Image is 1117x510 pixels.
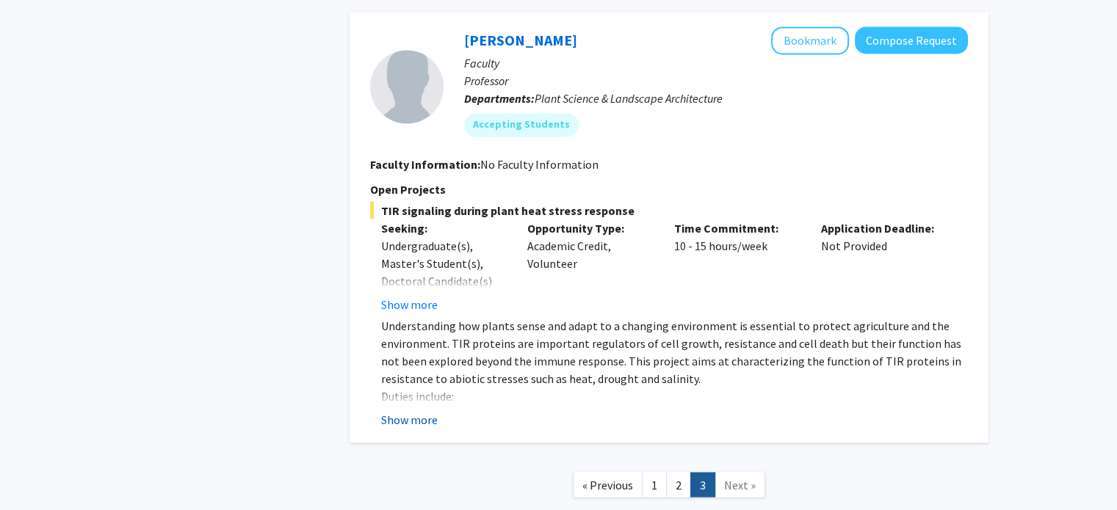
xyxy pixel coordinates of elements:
b: Faculty Information: [370,156,480,171]
a: 1 [642,472,667,498]
iframe: Chat [11,444,62,499]
div: Not Provided [810,219,957,313]
a: 3 [690,472,715,498]
button: Add Pierre Jacob to Bookmarks [771,26,849,54]
p: Seeking: [381,219,506,236]
p: Open Projects [370,180,968,197]
span: No Faculty Information [480,156,599,171]
a: 2 [666,472,691,498]
a: [PERSON_NAME] [464,31,577,49]
mat-chip: Accepting Students [464,113,579,136]
p: Understanding how plants sense and adapt to a changing environment is essential to protect agricu... [381,316,968,387]
p: Application Deadline: [821,219,946,236]
p: Time Commitment: [674,219,799,236]
div: Academic Credit, Volunteer [516,219,663,313]
span: Next » [724,477,756,492]
div: Undergraduate(s), Master's Student(s), Doctoral Candidate(s) (PhD, MD, DMD, PharmD, etc.) [381,236,506,324]
div: 10 - 15 hours/week [663,219,810,313]
p: Opportunity Type: [527,219,652,236]
b: Departments: [464,91,535,106]
span: Plant Science & Landscape Architecture [535,91,723,106]
a: Next Page [715,472,765,498]
span: TIR signaling during plant heat stress response [370,201,968,219]
button: Compose Request to Pierre Jacob [855,26,968,54]
span: « Previous [582,477,633,492]
a: Previous [573,472,643,498]
button: Show more [381,410,438,428]
p: Duties include: [381,387,968,404]
p: Professor [464,72,968,90]
button: Show more [381,295,438,313]
p: Faculty [464,54,968,72]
